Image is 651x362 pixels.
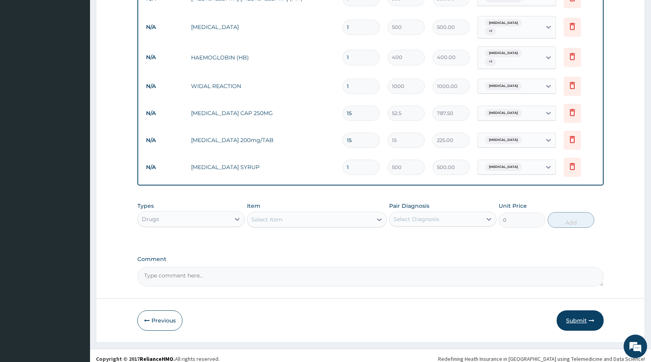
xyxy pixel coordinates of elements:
[485,27,496,35] span: + 1
[14,39,32,59] img: d_794563401_company_1708531726252_794563401
[485,82,522,90] span: [MEDICAL_DATA]
[128,4,147,23] div: Minimize live chat window
[485,19,522,27] span: [MEDICAL_DATA]
[142,160,187,175] td: N/A
[485,49,522,57] span: [MEDICAL_DATA]
[137,203,154,209] label: Types
[187,78,339,94] td: WIDAL REACTION
[485,163,522,171] span: [MEDICAL_DATA]
[187,105,339,121] td: [MEDICAL_DATA] CAP 250MG
[142,215,159,223] div: Drugs
[548,212,594,228] button: Add
[137,310,182,331] button: Previous
[142,20,187,34] td: N/A
[393,215,439,223] div: Select Diagnosis
[499,202,527,210] label: Unit Price
[142,106,187,121] td: N/A
[187,132,339,148] td: [MEDICAL_DATA] 200mg/TAB
[187,19,339,35] td: [MEDICAL_DATA]
[187,159,339,175] td: [MEDICAL_DATA] SYRUP
[557,310,604,331] button: Submit
[485,136,522,144] span: [MEDICAL_DATA]
[45,99,108,178] span: We're online!
[4,214,149,241] textarea: Type your message and hit 'Enter'
[142,79,187,94] td: N/A
[187,50,339,65] td: HAEMOGLOBIN (HB)
[142,133,187,148] td: N/A
[485,58,496,66] span: + 1
[137,256,604,263] label: Comment
[485,109,522,117] span: [MEDICAL_DATA]
[389,202,429,210] label: Pair Diagnosis
[247,202,260,210] label: Item
[142,50,187,65] td: N/A
[41,44,132,54] div: Chat with us now
[251,216,283,223] div: Select Item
